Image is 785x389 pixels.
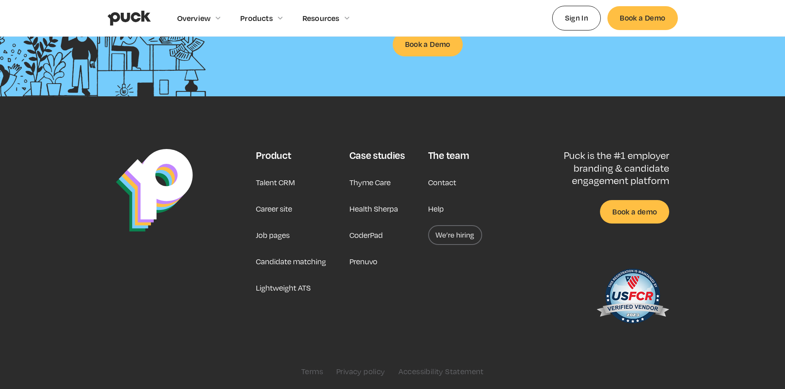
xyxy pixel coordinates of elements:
div: Product [256,149,291,161]
a: Accessibility Statement [398,367,484,376]
a: Health Sherpa [349,199,398,219]
a: Book a Demo [607,6,677,30]
p: Puck is the #1 employer branding & candidate engagement platform [537,149,669,186]
a: Help [428,199,444,219]
div: Resources [302,14,340,23]
img: US Federal Contractor Registration System for Award Management Verified Vendor Seal [596,265,669,331]
a: Privacy policy [336,367,385,376]
a: Thyme Care [349,172,391,192]
a: Talent CRM [256,172,295,192]
a: Career site [256,199,292,219]
div: Overview [177,14,211,23]
a: Terms [301,367,323,376]
a: Book a demo [600,200,669,224]
div: Case studies [349,149,405,161]
div: The team [428,149,469,161]
a: Sign In [552,6,601,30]
a: Job pages [256,225,290,245]
a: Prenuvo [349,252,377,271]
a: Contact [428,172,456,192]
a: Lightweight ATS [256,278,311,298]
a: Candidate matching [256,252,326,271]
a: Book a Demo [393,33,463,56]
img: Puck Logo [116,149,193,232]
a: We’re hiring [428,225,482,245]
div: Products [240,14,273,23]
a: CoderPad [349,225,383,245]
